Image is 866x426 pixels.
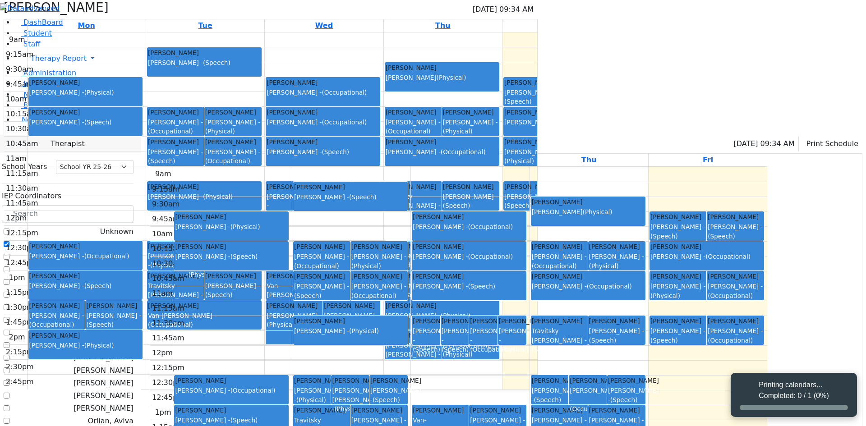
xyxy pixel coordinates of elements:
[332,386,369,413] div: [PERSON_NAME] [PERSON_NAME] -
[294,252,350,270] div: [PERSON_NAME] -
[86,321,114,328] span: (Speech)
[504,88,560,106] div: [PERSON_NAME] -
[7,34,27,45] div: 9am
[413,316,439,325] div: [PERSON_NAME]
[413,346,440,353] span: (Speech)
[76,19,97,32] a: September 22, 2025
[370,386,407,404] div: [PERSON_NAME] -
[296,396,326,403] span: (Physical)
[532,197,645,206] div: [PERSON_NAME]
[294,316,407,325] div: [PERSON_NAME]
[294,282,350,300] div: [PERSON_NAME] -
[413,242,525,251] div: [PERSON_NAME]
[294,386,331,404] div: [PERSON_NAME] -
[373,396,400,403] span: (Speech)
[29,88,142,97] div: [PERSON_NAME] -
[148,252,184,270] div: [PERSON_NAME] -
[470,406,525,415] div: [PERSON_NAME]
[4,213,28,224] div: 12pm
[532,326,587,354] div: Travitsky [PERSON_NAME] -
[148,147,203,166] div: [PERSON_NAME] -
[589,262,619,270] span: (Physical)
[150,229,175,239] div: 10am
[29,341,142,350] div: [PERSON_NAME] -
[386,108,441,117] div: [PERSON_NAME]
[4,49,35,60] div: 9:15am
[150,333,186,344] div: 11:45am
[2,205,134,222] input: Search
[650,242,763,251] div: [PERSON_NAME]
[150,392,186,403] div: 12:45pm
[499,326,525,354] div: [PERSON_NAME] -
[29,281,142,290] div: [PERSON_NAME] -
[267,88,379,97] div: [PERSON_NAME] -
[150,348,175,358] div: 12pm
[150,318,186,329] div: 11:30am
[570,386,606,413] div: [PERSON_NAME] -
[570,376,606,385] div: [PERSON_NAME]
[583,208,613,215] span: (Physical)
[351,292,396,299] span: (Occupational)
[413,222,525,231] div: [PERSON_NAME] -
[148,271,203,280] div: [PERSON_NAME]
[386,118,441,136] div: [PERSON_NAME] -
[2,161,47,172] label: School Years
[650,212,706,221] div: [PERSON_NAME]
[175,222,288,231] div: [PERSON_NAME] -
[589,316,645,325] div: [PERSON_NAME]
[84,89,114,96] span: (Physical)
[386,73,498,82] div: [PERSON_NAME]
[4,228,40,238] div: 12:15pm
[153,169,173,179] div: 9am
[504,147,560,166] div: [PERSON_NAME] -
[650,252,763,261] div: [PERSON_NAME] -
[4,362,36,372] div: 2:30pm
[4,287,36,298] div: 1:15pm
[150,214,181,224] div: 9:45am
[708,292,753,299] span: (Occupational)
[532,346,559,353] span: (Speech)
[370,376,407,385] div: [PERSON_NAME]
[532,272,645,281] div: [PERSON_NAME]
[443,108,498,117] div: [PERSON_NAME]
[29,331,142,340] div: [PERSON_NAME]
[148,137,203,147] div: [PERSON_NAME]
[294,292,322,299] span: (Speech)
[175,376,288,385] div: [PERSON_NAME]
[322,119,367,126] span: (Occupational)
[150,243,186,254] div: 10:15am
[351,242,407,251] div: [PERSON_NAME]
[175,406,288,415] div: [PERSON_NAME]
[205,137,261,147] div: [PERSON_NAME]
[351,262,381,270] span: (Physical)
[650,233,678,240] span: (Speech)
[504,157,534,165] span: (Physical)
[589,326,645,345] div: [PERSON_NAME] -
[148,242,184,251] div: [PERSON_NAME]
[148,108,203,117] div: [PERSON_NAME]
[650,282,706,300] div: [PERSON_NAME] -
[4,124,40,134] div: 10:30am
[443,118,498,136] div: [PERSON_NAME] -
[351,272,407,281] div: [PERSON_NAME]
[589,406,645,415] div: [PERSON_NAME]
[413,326,439,354] div: [PERSON_NAME] -
[84,282,112,289] span: (Speech)
[29,118,142,127] div: [PERSON_NAME] -
[29,321,74,328] span: (Occupational)
[386,128,431,135] span: (Occupational)
[349,193,377,201] span: (Speech)
[230,417,258,424] span: (Speech)
[29,108,142,117] div: [PERSON_NAME]
[433,19,452,32] a: September 25, 2025
[532,252,587,270] div: [PERSON_NAME] -
[86,311,142,330] div: [PERSON_NAME] -
[468,283,495,290] span: (Speech)
[175,416,288,425] div: [PERSON_NAME] -
[196,19,214,32] a: September 23, 2025
[386,147,498,156] div: [PERSON_NAME] -
[386,63,498,72] div: [PERSON_NAME]
[349,327,379,334] span: (Physical)
[332,376,369,385] div: [PERSON_NAME]
[351,282,407,300] div: [PERSON_NAME] -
